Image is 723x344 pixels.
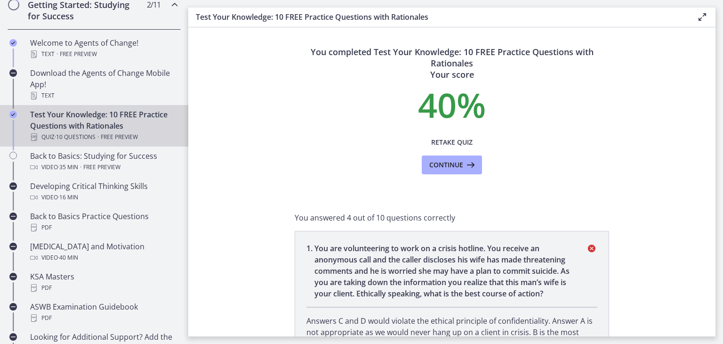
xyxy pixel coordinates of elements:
div: Back to Basics: Studying for Success [30,150,177,173]
div: Download the Agents of Change Mobile App! [30,67,177,101]
div: Video [30,162,177,173]
div: Test Your Knowledge: 10 FREE Practice Questions with Rationales [30,109,177,143]
i: Completed [9,111,17,118]
div: PDF [30,222,177,233]
span: · 16 min [58,192,78,203]
i: Completed [9,39,17,47]
button: Continue [422,156,482,174]
div: ASWB Examination Guidebook [30,301,177,324]
div: KSA Masters [30,271,177,294]
div: Back to Basics Practice Questions [30,211,177,233]
div: Developing Critical Thinking Skills [30,180,177,203]
span: Retake Quiz [431,137,473,148]
span: Continue [429,159,463,171]
span: · [97,131,99,143]
p: You answered 4 out of 10 questions correctly [295,212,609,223]
p: 40 % [295,88,609,122]
div: Quiz [30,131,177,143]
div: PDF [30,312,177,324]
span: Free preview [101,131,138,143]
p: You are volunteering to work on a crisis hotline. You receive an anonymous call and the caller di... [314,243,575,299]
div: Welcome to Agents of Change! [30,37,177,60]
div: PDF [30,282,177,294]
h3: Test Your Knowledge: 10 FREE Practice Questions with Rationales [196,11,682,23]
span: · [80,162,81,173]
span: Free preview [83,162,120,173]
div: Text [30,90,177,101]
i: incorrect [586,243,597,254]
div: Video [30,192,177,203]
span: · 40 min [58,252,78,263]
h3: You completed Test Your Knowledge: 10 FREE Practice Questions with Rationales Your score [295,46,609,80]
span: · 35 min [58,162,78,173]
span: · [56,49,58,60]
span: 1 . [306,243,314,299]
button: Retake Quiz [422,133,482,152]
span: · 10 Questions [55,131,96,143]
div: [MEDICAL_DATA] and Motivation [30,241,177,263]
div: Video [30,252,177,263]
div: Text [30,49,177,60]
span: Free preview [60,49,97,60]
